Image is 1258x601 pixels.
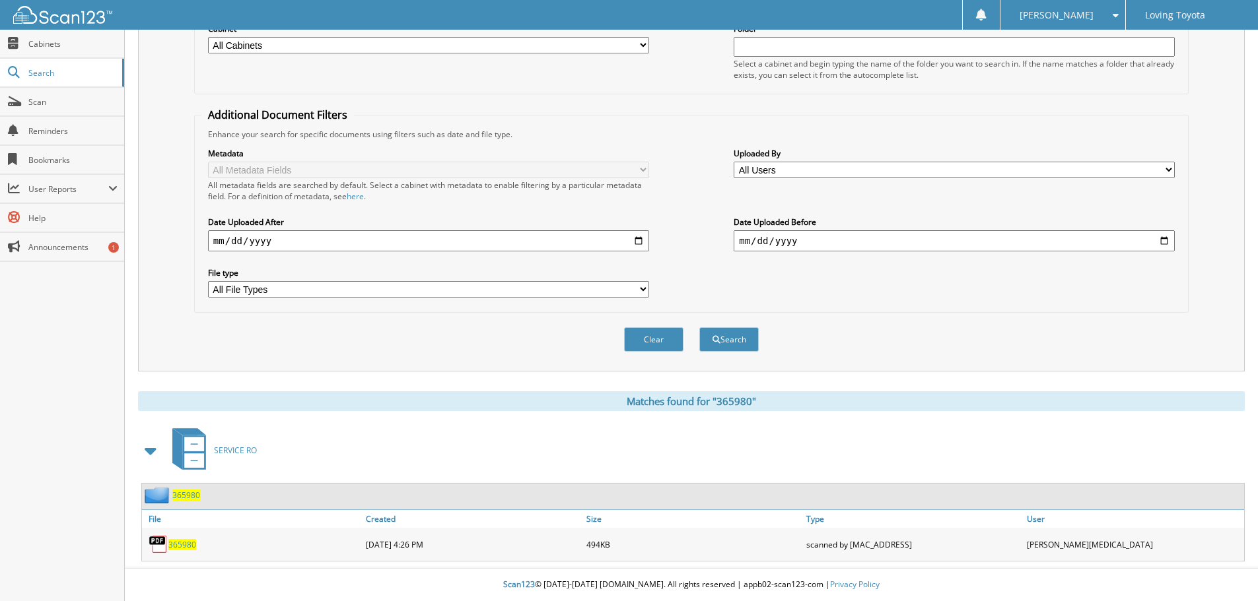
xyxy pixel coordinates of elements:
div: Select a cabinet and begin typing the name of the folder you want to search in. If the name match... [734,58,1175,80]
label: Date Uploaded After [208,216,649,228]
span: Search [28,67,116,79]
input: start [208,230,649,251]
div: [PERSON_NAME][MEDICAL_DATA] [1024,531,1244,557]
span: SERVICE RO [214,445,257,456]
img: scan123-logo-white.svg [13,6,112,24]
span: Reminders [28,125,118,137]
div: Enhance your search for specific documents using filters such as date and file type. [201,129,1181,140]
a: Privacy Policy [830,579,880,590]
span: Loving Toyota [1145,11,1205,19]
a: SERVICE RO [164,424,257,476]
span: Cabinets [28,38,118,49]
label: File type [208,267,649,278]
span: Announcements [28,241,118,253]
div: scanned by [MAC_ADDRESS] [803,531,1024,557]
a: File [142,510,363,528]
div: Matches found for "365980" [138,391,1245,411]
div: 1 [108,242,119,253]
button: Clear [624,327,683,352]
div: 494KB [583,531,804,557]
span: Help [28,212,118,224]
a: User [1024,510,1244,528]
span: Scan [28,96,118,108]
input: end [734,230,1175,251]
a: 365980 [172,490,200,501]
span: [PERSON_NAME] [1020,11,1094,19]
a: Created [363,510,583,528]
a: Size [583,510,804,528]
label: Date Uploaded Before [734,216,1175,228]
span: Bookmarks [28,154,118,166]
img: folder2.png [145,487,172,503]
div: © [DATE]-[DATE] [DOMAIN_NAME]. All rights reserved | appb02-scan123-com | [125,569,1258,601]
div: All metadata fields are searched by default. Select a cabinet with metadata to enable filtering b... [208,179,649,202]
a: 365980 [168,539,196,550]
a: here [347,191,364,202]
div: [DATE] 4:26 PM [363,531,583,557]
span: Scan123 [503,579,535,590]
img: PDF.png [149,534,168,554]
button: Search [699,327,759,352]
label: Metadata [208,148,649,159]
legend: Additional Document Filters [201,108,354,122]
span: User Reports [28,183,108,195]
label: Uploaded By [734,148,1175,159]
a: Type [803,510,1024,528]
